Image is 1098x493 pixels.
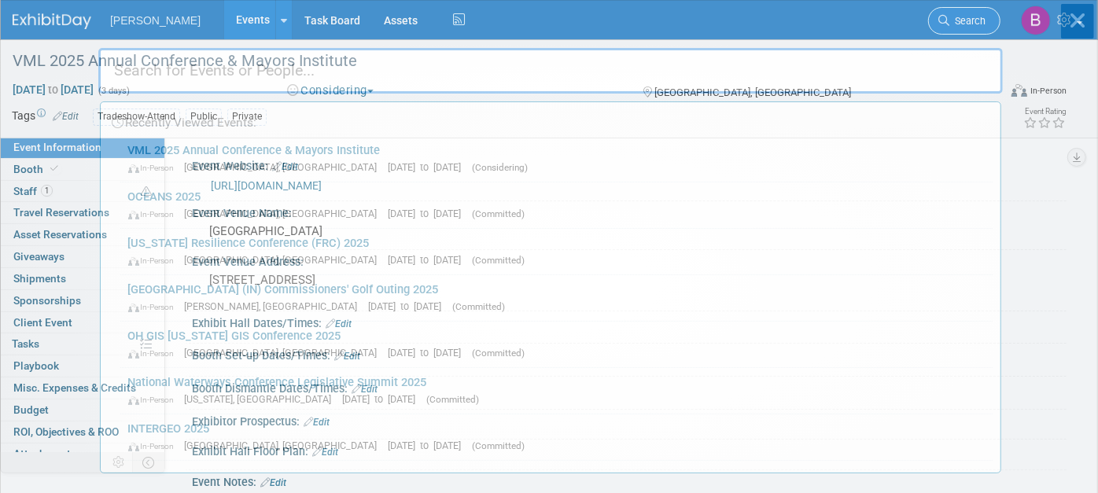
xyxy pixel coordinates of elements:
[473,440,525,451] span: (Committed)
[128,302,182,312] span: In-Person
[185,393,340,405] span: [US_STATE], [GEOGRAPHIC_DATA]
[427,394,480,405] span: (Committed)
[128,209,182,219] span: In-Person
[185,347,385,359] span: [GEOGRAPHIC_DATA], [GEOGRAPHIC_DATA]
[453,301,506,312] span: (Committed)
[473,162,529,173] span: (Considering)
[185,300,366,312] span: [PERSON_NAME], [GEOGRAPHIC_DATA]
[128,441,182,451] span: In-Person
[369,300,450,312] span: [DATE] to [DATE]
[128,395,182,405] span: In-Person
[120,275,993,321] a: [GEOGRAPHIC_DATA] (IN) Commissioners' Golf Outing 2025 In-Person [PERSON_NAME], [GEOGRAPHIC_DATA]...
[128,256,182,266] span: In-Person
[343,393,424,405] span: [DATE] to [DATE]
[389,254,470,266] span: [DATE] to [DATE]
[389,347,470,359] span: [DATE] to [DATE]
[473,255,525,266] span: (Committed)
[98,48,1003,94] input: Search for Events or People...
[185,254,385,266] span: [GEOGRAPHIC_DATA], [GEOGRAPHIC_DATA]
[389,208,470,219] span: [DATE] to [DATE]
[120,414,993,460] a: INTERGEO 2025 In-Person [GEOGRAPHIC_DATA], [GEOGRAPHIC_DATA] [DATE] to [DATE] (Committed)
[120,182,993,228] a: OCEANS 2025 In-Person [GEOGRAPHIC_DATA], [GEOGRAPHIC_DATA] [DATE] to [DATE] (Committed)
[128,348,182,359] span: In-Person
[120,322,993,367] a: OH GIS [US_STATE] GIS Conference 2025 In-Person [GEOGRAPHIC_DATA], [GEOGRAPHIC_DATA] [DATE] to [D...
[389,440,470,451] span: [DATE] to [DATE]
[120,229,993,274] a: [US_STATE] Resilience Conference (FRC) 2025 In-Person [GEOGRAPHIC_DATA], [GEOGRAPHIC_DATA] [DATE]...
[185,161,385,173] span: [GEOGRAPHIC_DATA], [GEOGRAPHIC_DATA]
[473,348,525,359] span: (Committed)
[109,102,993,136] div: Recently Viewed Events:
[389,161,470,173] span: [DATE] to [DATE]
[185,208,385,219] span: [GEOGRAPHIC_DATA], [GEOGRAPHIC_DATA]
[473,208,525,219] span: (Committed)
[120,136,993,182] a: VML 2025 Annual Conference & Mayors Institute In-Person [GEOGRAPHIC_DATA], [GEOGRAPHIC_DATA] [DAT...
[120,368,993,414] a: National Waterways Conference Legislative Summit 2025 In-Person [US_STATE], [GEOGRAPHIC_DATA] [DA...
[185,440,385,451] span: [GEOGRAPHIC_DATA], [GEOGRAPHIC_DATA]
[128,163,182,173] span: In-Person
